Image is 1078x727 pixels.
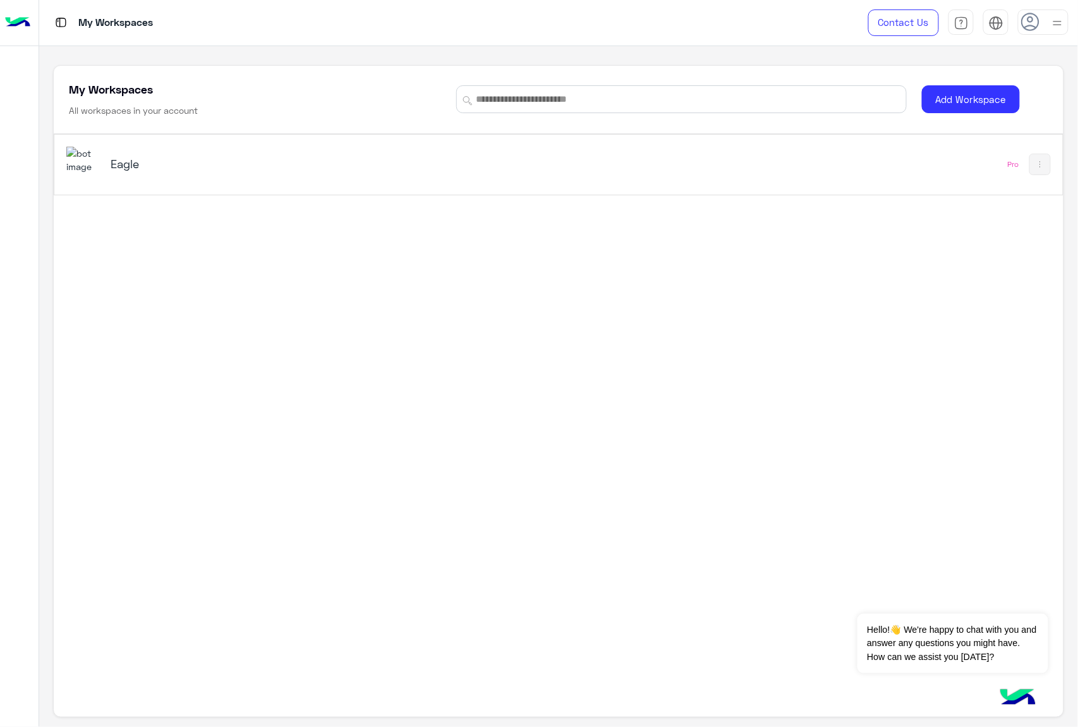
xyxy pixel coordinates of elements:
img: Logo [5,9,30,36]
img: tab [53,15,69,30]
button: Add Workspace [922,85,1020,114]
p: My Workspaces [78,15,153,32]
h6: All workspaces in your account [69,104,198,117]
img: 713415422032625 [66,147,100,174]
img: hulul-logo.png [996,676,1040,721]
img: tab [989,16,1003,30]
img: profile [1050,15,1065,31]
div: Pro [1008,159,1019,169]
span: Hello!👋 We're happy to chat with you and answer any questions you might have. How can we assist y... [857,614,1048,673]
a: tab [948,9,974,36]
h5: Eagle [111,156,465,171]
a: Contact Us [868,9,939,36]
h5: My Workspaces [69,82,153,97]
img: tab [954,16,969,30]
